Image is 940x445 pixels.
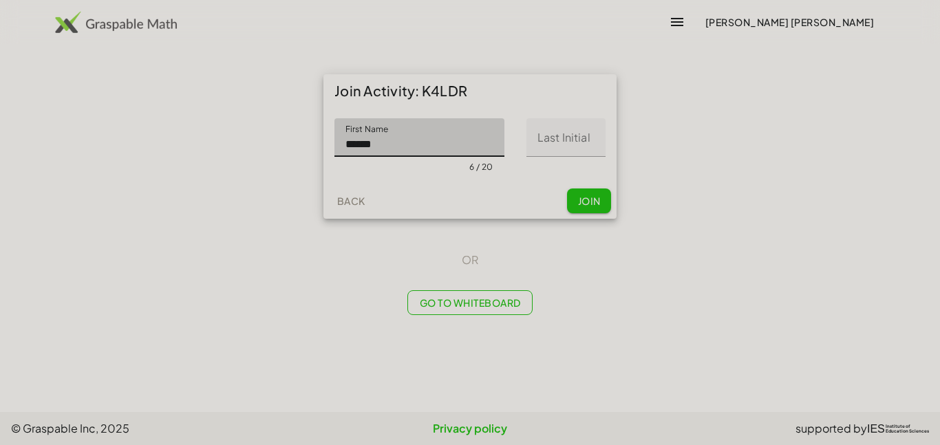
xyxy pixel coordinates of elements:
div: 6 / 20 [469,162,493,172]
span: © Graspable Inc, 2025 [11,420,317,437]
span: Join [577,195,600,207]
a: Privacy policy [317,420,623,437]
button: Join [567,188,611,213]
span: Go to Whiteboard [419,296,520,309]
button: Back [329,188,373,213]
span: supported by [795,420,867,437]
div: Join Activity: K4LDR [323,74,617,107]
span: OR [462,252,478,268]
span: IES [867,422,885,435]
button: Go to Whiteboard [407,290,532,315]
a: IESInstitute ofEducation Sciences [867,420,929,437]
span: [PERSON_NAME] [PERSON_NAME] [705,16,874,28]
button: [PERSON_NAME] [PERSON_NAME] [694,10,885,34]
span: Institute of Education Sciences [886,424,929,434]
span: Back [337,195,365,207]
